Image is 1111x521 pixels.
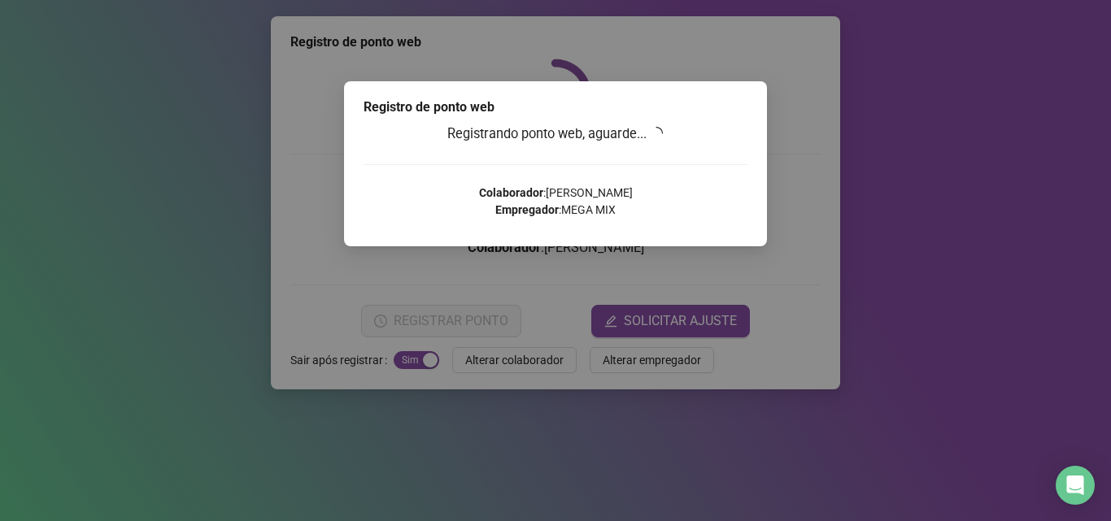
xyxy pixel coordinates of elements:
p: : [PERSON_NAME] : MEGA MIX [364,185,747,219]
strong: Empregador [495,203,559,216]
h3: Registrando ponto web, aguarde... [364,124,747,145]
span: loading [650,127,663,140]
strong: Colaborador [479,186,543,199]
div: Registro de ponto web [364,98,747,117]
div: Open Intercom Messenger [1056,466,1095,505]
